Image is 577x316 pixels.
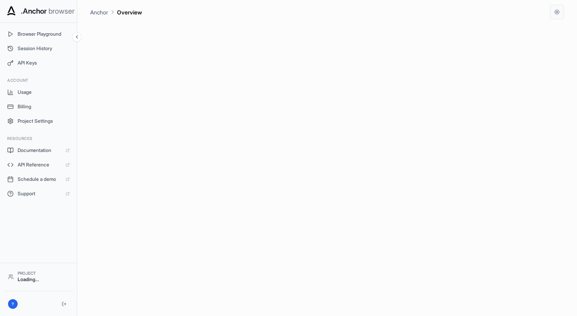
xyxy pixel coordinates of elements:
a: Schedule a demo [3,173,74,186]
span: Project Settings [18,118,70,124]
p: Overview [117,8,142,16]
button: Browser Playground [3,28,74,41]
div: Loading... [18,276,69,283]
a: API Reference [3,158,74,171]
button: Billing [3,100,74,113]
span: Billing [18,103,70,110]
span: Documentation [18,147,62,154]
span: .Anchor [21,6,47,17]
button: ProjectLoading... [4,267,73,286]
span: ? [12,301,14,307]
div: Project [18,270,69,276]
h3: Resources [7,136,70,142]
nav: breadcrumb [90,8,142,16]
button: Session History [3,42,74,55]
span: browser [48,6,75,17]
button: Collapse sidebar [72,32,82,42]
span: Support [18,190,62,197]
button: Project Settings [3,115,74,128]
p: Anchor [90,8,108,16]
span: Session History [18,45,70,52]
span: Schedule a demo [18,176,62,182]
a: Support [3,187,74,200]
span: Usage [18,89,70,95]
h3: Account [7,77,70,83]
button: API Keys [3,57,74,69]
button: Logout [59,299,69,309]
span: API Keys [18,60,70,66]
img: Anchor Icon [5,5,18,18]
a: Documentation [3,144,74,157]
span: Browser Playground [18,31,70,37]
span: API Reference [18,162,62,168]
button: Usage [3,86,74,99]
